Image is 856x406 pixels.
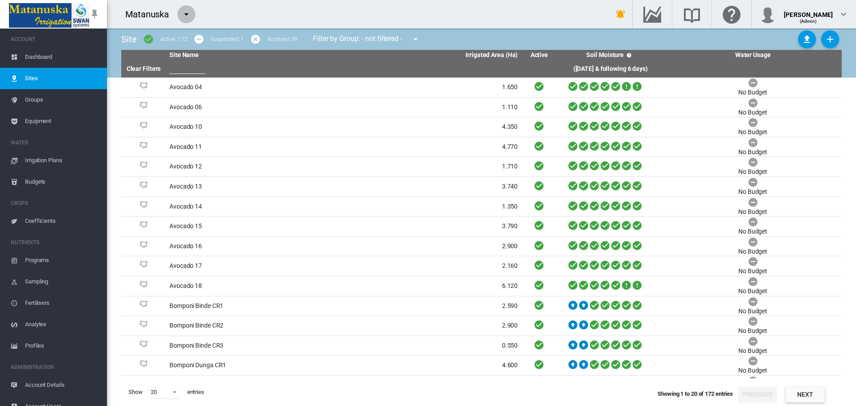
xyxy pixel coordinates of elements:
[344,356,522,375] td: 4.600
[800,19,817,24] span: (Admin)
[166,276,344,296] td: Avocado 18
[11,32,100,46] span: ACCOUNT
[166,237,344,256] td: Avocado 16
[798,30,816,48] button: Sites Bulk Import
[125,122,162,132] div: Site Id: 17421
[166,78,344,97] td: Avocado 04
[166,157,344,176] td: Avocado 12
[121,78,842,98] tr: Site Id: 10190 Avocado 04 1.650 No Budget
[250,34,261,45] md-icon: icon-cancel
[25,250,100,271] span: Programs
[125,142,162,152] div: Site Id: 17424
[25,271,100,292] span: Sampling
[125,82,162,93] div: Site Id: 10190
[166,98,344,117] td: Avocado 06
[166,296,344,316] td: Bomponi Binde CR1
[738,247,767,256] div: No Budget
[11,135,100,150] span: WATER
[410,34,421,45] md-icon: icon-menu-down
[138,201,149,212] img: 1.svg
[143,34,154,45] md-icon: icon-checkbox-marked-circle
[25,46,100,68] span: Dashboard
[738,108,767,117] div: No Budget
[738,386,777,402] button: Previous
[160,35,187,43] div: Active: 172
[210,35,244,43] div: Suspended: 1
[138,320,149,331] img: 1.svg
[121,197,842,217] tr: Site Id: 17433 Avocado 14 1.350 No Budget
[166,197,344,217] td: Avocado 14
[138,142,149,152] img: 1.svg
[121,117,842,137] tr: Site Id: 17421 Avocado 10 4.350 No Budget
[344,197,522,217] td: 1.350
[121,34,137,45] span: Site
[344,256,522,276] td: 2.160
[121,98,842,118] tr: Site Id: 17418 Avocado 06 1.110 No Budget
[138,122,149,132] img: 1.svg
[557,50,664,61] th: Soil Moisture
[344,98,522,117] td: 1.110
[615,9,626,20] md-icon: icon-bell-ring
[11,235,100,250] span: NUTRIENTS
[344,78,522,97] td: 1.650
[658,390,733,397] span: Showing 1 to 20 of 172 entries
[821,30,839,48] button: Add New Site, define start date
[138,340,149,351] img: 1.svg
[125,181,162,192] div: Site Id: 17430
[612,5,630,23] button: icon-bell-ring
[25,374,100,396] span: Account Details
[138,261,149,271] img: 1.svg
[138,221,149,232] img: 1.svg
[624,50,634,61] md-icon: icon-help-circle
[11,360,100,374] span: ADMINISTRATION
[664,50,842,61] th: Water Usage
[121,376,842,396] tr: Site Id: 27538 Bomponi Dunga CR2 3.780 No Budget
[166,50,344,61] th: Site Name
[121,137,842,157] tr: Site Id: 17424 Avocado 11 4.770 No Budget
[121,276,842,296] tr: Site Id: 17445 Avocado 18 6.120 No Budget
[738,128,767,137] div: No Budget
[344,217,522,236] td: 3.790
[738,267,767,276] div: No Budget
[89,9,100,20] md-icon: icon-pin
[738,366,767,375] div: No Budget
[738,327,767,336] div: No Budget
[557,61,664,78] th: ([DATE] & following 6 days)
[738,168,767,176] div: No Budget
[9,3,89,28] img: Matanuska_LOGO.png
[25,89,100,111] span: Groups
[125,281,162,291] div: Site Id: 17445
[193,34,204,45] md-icon: icon-minus-circle
[121,316,842,336] tr: Site Id: 27531 Bomponi Binde CR2 2.900 No Budget
[121,336,842,356] tr: Site Id: 27532 Bomponi Binde CR3 0.550 No Budget
[838,9,849,20] md-icon: icon-chevron-down
[306,30,427,48] div: Filter by Group: - not filtered -
[11,196,100,210] span: CROPS
[166,117,344,137] td: Avocado 10
[344,276,522,296] td: 6.120
[738,227,767,236] div: No Budget
[681,9,703,20] md-icon: Search the knowledge base
[125,261,162,271] div: Site Id: 17442
[407,30,424,48] button: icon-menu-down
[121,177,842,197] tr: Site Id: 17430 Avocado 13 3.740 No Budget
[344,336,522,356] td: 0.550
[121,157,842,177] tr: Site Id: 17427 Avocado 12 1.710 No Budget
[121,356,842,376] tr: Site Id: 4648 Bomponi Dunga CR1 4.600 No Budget
[166,137,344,157] td: Avocado 11
[181,9,192,20] md-icon: icon-menu-down
[344,316,522,336] td: 2.900
[786,386,825,402] button: Next
[25,335,100,357] span: Profiles
[121,237,842,257] tr: Site Id: 17439 Avocado 16 2.900 No Budget
[344,50,522,61] th: Irrigated Area (Ha)
[138,281,149,291] img: 1.svg
[138,181,149,192] img: 1.svg
[25,150,100,171] span: Irrigation Plans
[121,217,842,237] tr: Site Id: 17436 Avocado 15 3.790 No Budget
[784,7,833,16] div: [PERSON_NAME]
[344,177,522,197] td: 3.740
[802,34,812,45] md-icon: icon-upload
[344,376,522,395] td: 3.780
[25,171,100,193] span: Budgets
